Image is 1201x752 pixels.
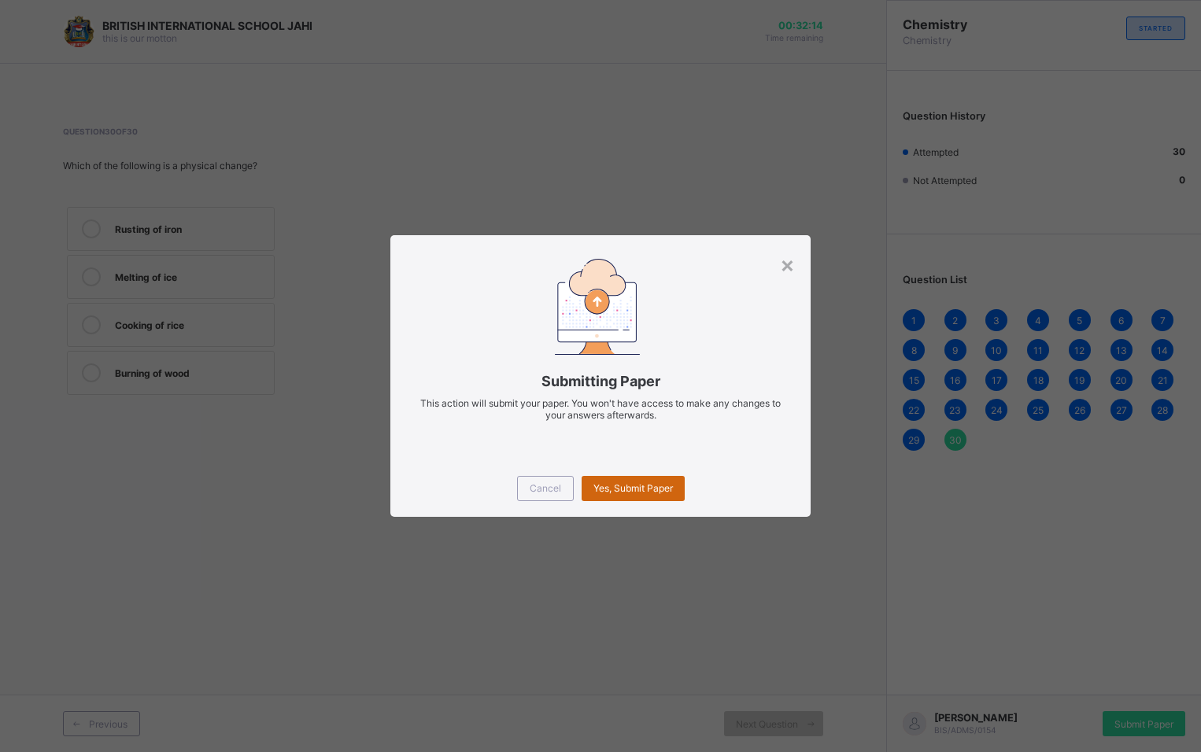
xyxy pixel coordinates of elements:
[530,482,561,494] span: Cancel
[555,259,640,354] img: submitting-paper.7509aad6ec86be490e328e6d2a33d40a.svg
[420,397,781,421] span: This action will submit your paper. You won't have access to make any changes to your answers aft...
[414,373,787,389] span: Submitting Paper
[593,482,673,494] span: Yes, Submit Paper
[780,251,795,278] div: ×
